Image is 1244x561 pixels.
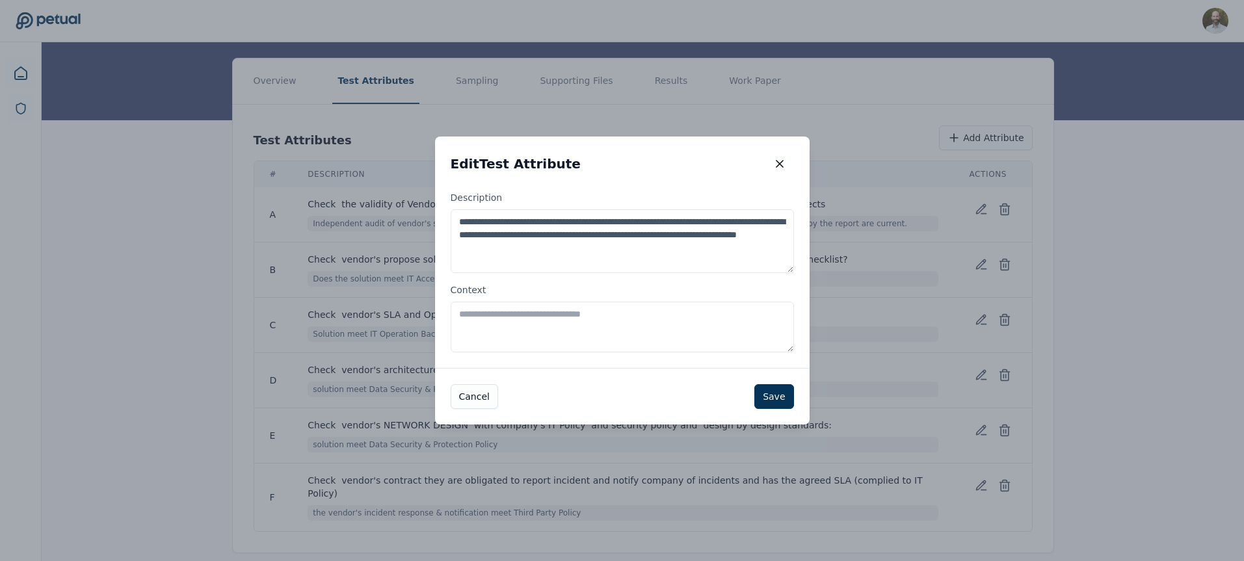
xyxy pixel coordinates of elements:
[451,302,794,352] textarea: Context
[451,384,498,409] button: Cancel
[451,283,794,352] label: Context
[754,384,793,409] button: Save
[451,209,794,273] textarea: Description
[451,155,581,173] h2: Edit Test Attribute
[451,191,794,273] label: Description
